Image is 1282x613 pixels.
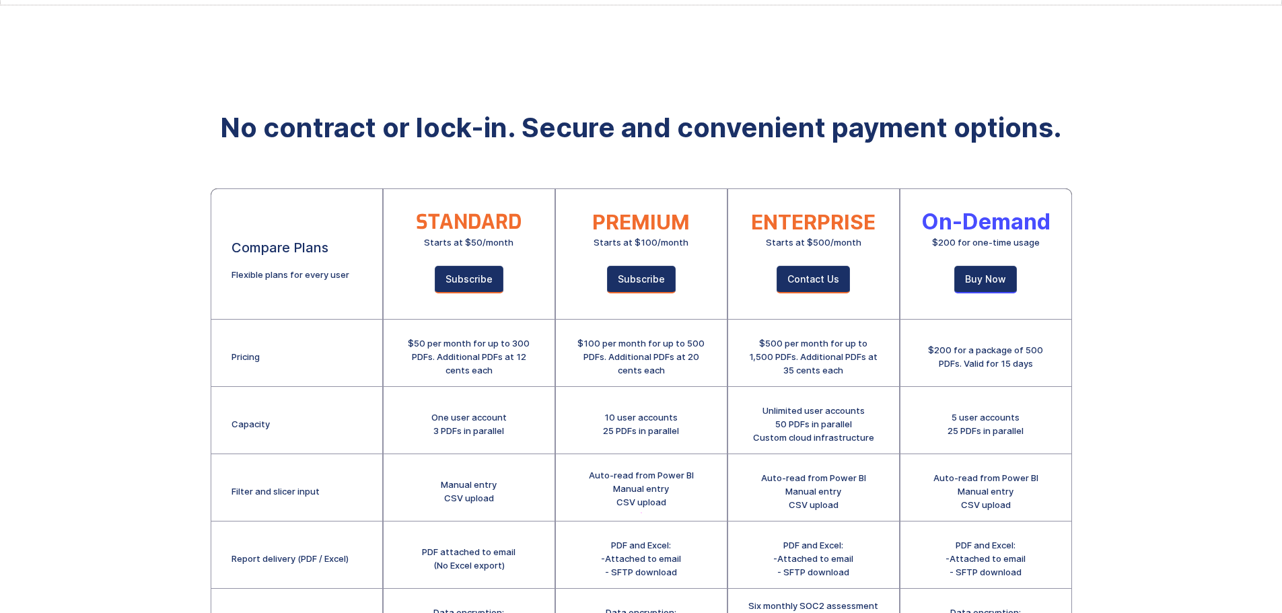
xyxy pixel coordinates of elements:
[921,343,1051,370] div: $200 for a package of 500 PDFs. Valid for 15 days
[416,215,522,229] div: STANDARD
[773,538,853,579] div: PDF and Excel: -Attached to email - SFTP download
[946,538,1026,579] div: PDF and Excel: -Attached to email - SFTP download
[761,471,866,511] div: Auto-read from Power BI Manual entry CSV upload
[431,410,507,437] div: One user account 3 PDFs in parallel
[589,468,694,509] div: Auto-read from Power BI Manual entry CSV upload
[232,417,270,431] div: Capacity
[594,236,688,249] div: Starts at $100/month
[424,236,513,249] div: Starts at $50/month
[766,236,861,249] div: Starts at $500/month
[435,266,503,293] a: Subscribe
[232,484,320,498] div: Filter and slicer input
[422,545,515,572] div: PDF attached to email (No Excel export)
[607,266,676,293] a: Subscribe
[948,410,1024,437] div: 5 user accounts 25 PDFs in parallel
[232,268,349,281] div: Flexible plans for every user
[954,266,1017,293] a: Buy Now
[748,336,879,377] div: $500 per month for up to 1,500 PDFs. Additional PDFs at 35 cents each
[933,471,1038,511] div: Auto-read from Power BI Manual entry CSV upload
[232,241,328,254] div: Compare Plans
[576,336,707,377] div: $100 per month for up to 500 PDFs. Additional PDFs at 20 cents each
[751,215,876,229] div: ENTERPRISE
[404,336,534,377] div: $50 per month for up to 300 PDFs. Additional PDFs at 12 cents each
[777,266,850,293] a: Contact Us
[220,111,1062,144] strong: No contract or lock-in. Secure and convenient payment options.
[232,350,260,363] div: Pricing
[232,552,349,565] div: Report delivery (PDF / Excel)
[592,215,690,229] div: PREMIUM
[932,236,1040,249] div: $200 for one-time usage
[601,538,681,579] div: PDF and Excel: -Attached to email - SFTP download
[603,410,679,437] div: 10 user accounts 25 PDFs in parallel
[921,215,1050,229] div: On-Demand
[753,404,874,444] div: Unlimited user accounts 50 PDFs in parallel Custom cloud infrastructure
[441,478,497,505] div: Manual entry CSV upload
